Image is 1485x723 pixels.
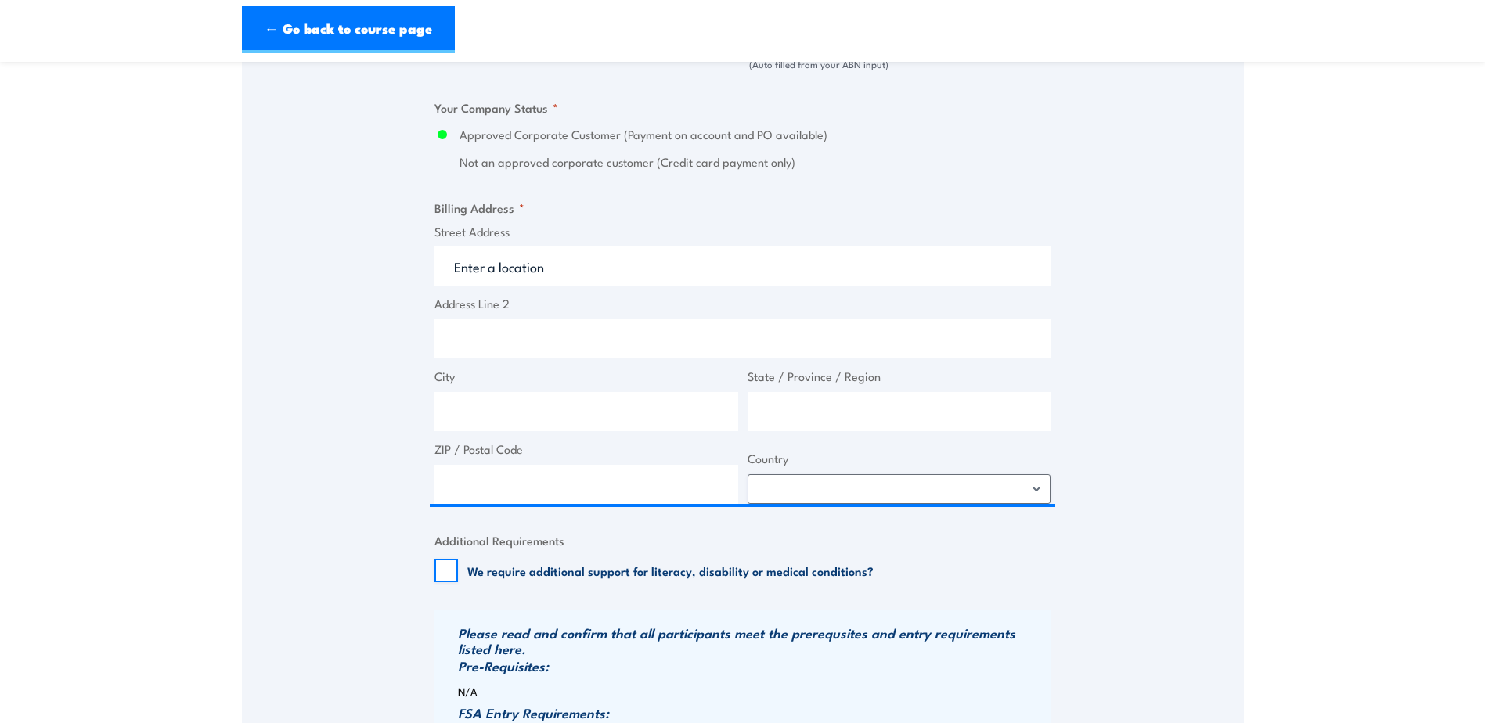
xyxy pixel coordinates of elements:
label: Street Address [434,223,1051,241]
a: ← Go back to course page [242,6,455,53]
h3: Please read and confirm that all participants meet the prerequsites and entry requirements listed... [458,625,1047,656]
h3: FSA Entry Requirements: [458,705,1047,721]
label: We require additional support for literacy, disability or medical conditions? [467,563,874,578]
label: State / Province / Region [748,368,1051,386]
label: City [434,368,738,386]
label: Address Line 2 [434,295,1051,313]
input: Enter a location [434,246,1051,286]
label: ZIP / Postal Code [434,441,738,459]
p: N/A [458,685,1047,697]
label: Not an approved corporate customer (Credit card payment only) [460,153,1051,171]
label: Approved Corporate Customer (Payment on account and PO available) [460,126,1051,144]
label: Country [748,450,1051,468]
div: (Auto filled from your ABN input) [749,57,1051,72]
legend: Billing Address [434,199,524,217]
legend: Additional Requirements [434,531,564,549]
h3: Pre-Requisites: [458,658,1047,674]
legend: Your Company Status [434,99,558,117]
